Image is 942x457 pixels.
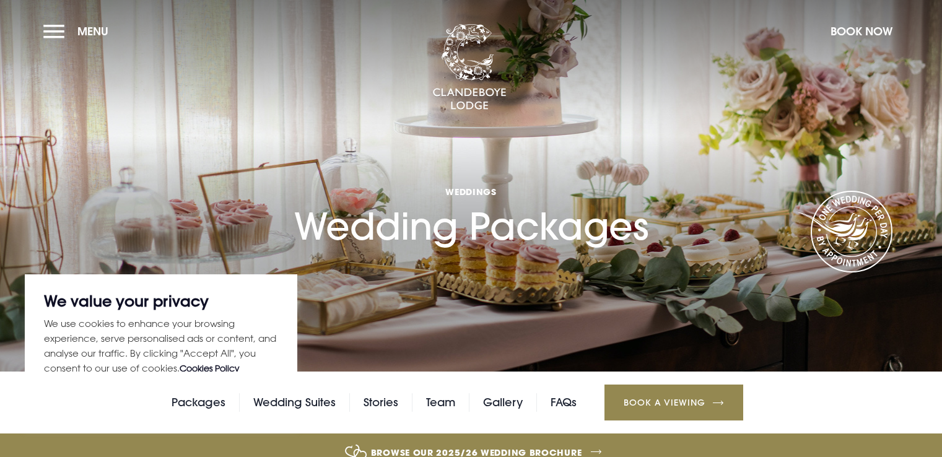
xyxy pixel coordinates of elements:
[432,24,507,111] img: Clandeboye Lodge
[604,385,743,420] a: Book a Viewing
[551,393,577,412] a: FAQs
[824,18,899,45] button: Book Now
[364,393,398,412] a: Stories
[25,274,297,432] div: We value your privacy
[180,363,240,373] a: Cookies Policy
[426,393,455,412] a: Team
[77,24,108,38] span: Menu
[172,393,225,412] a: Packages
[294,186,648,198] span: Weddings
[253,393,336,412] a: Wedding Suites
[44,316,278,376] p: We use cookies to enhance your browsing experience, serve personalised ads or content, and analys...
[43,18,115,45] button: Menu
[483,393,523,412] a: Gallery
[44,294,278,308] p: We value your privacy
[294,129,648,249] h1: Wedding Packages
